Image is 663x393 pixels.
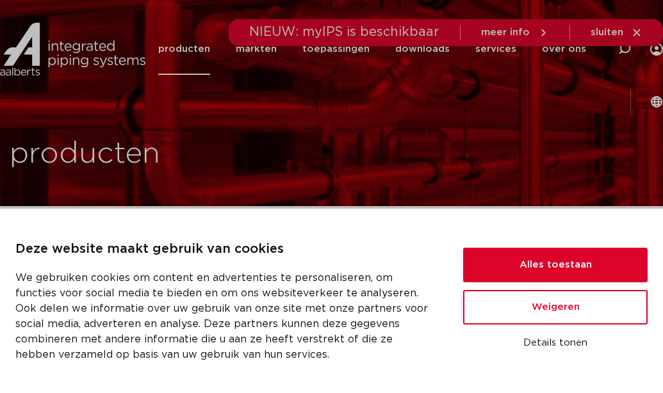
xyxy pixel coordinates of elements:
[15,239,432,260] p: Deze website maakt gebruik van cookies
[463,248,648,282] button: Alles toestaan
[481,28,530,37] span: meer info
[475,23,516,75] a: services
[463,290,648,325] button: Weigeren
[481,27,549,38] a: meer info
[302,23,370,75] a: toepassingen
[249,26,439,38] span: NIEUW: myIPS is beschikbaar
[650,23,663,75] div: my IPS
[591,28,623,37] span: sluiten
[158,23,210,75] a: producten
[542,23,586,75] a: over ons
[10,134,160,175] h1: producten
[15,270,432,362] p: We gebruiken cookies om content en advertenties te personaliseren, om functies voor social media ...
[591,27,643,38] a: sluiten
[395,23,450,75] a: downloads
[158,23,586,75] nav: Menu
[236,23,277,75] a: markten
[463,332,648,354] button: Details tonen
